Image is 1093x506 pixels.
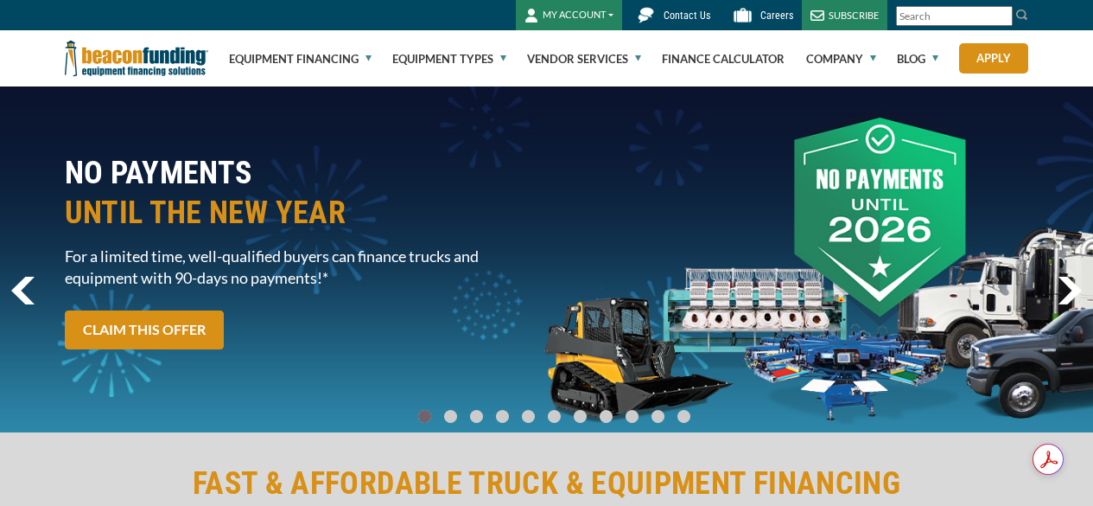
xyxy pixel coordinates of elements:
[621,409,642,424] a: Go To Slide 8
[1058,277,1082,304] a: next
[492,409,512,424] a: Go To Slide 3
[647,409,668,424] a: Go To Slide 9
[897,31,938,86] a: Blog
[896,6,1013,26] input: Search
[440,409,461,424] a: Go To Slide 1
[995,10,1008,23] a: Clear search text
[518,409,538,424] a: Go To Slide 4
[466,409,486,424] a: Go To Slide 2
[673,409,695,424] a: Go To Slide 10
[569,409,590,424] a: Go To Slide 6
[1015,8,1029,22] img: Search
[760,10,793,22] span: Careers
[664,10,710,22] span: Contact Us
[959,43,1028,74] a: Apply
[543,409,564,424] a: Go To Slide 5
[806,31,876,86] a: Company
[662,31,785,86] a: Finance Calculator
[1058,277,1082,304] img: Right Navigator
[229,31,372,86] a: Equipment Financing
[414,409,435,424] a: Go To Slide 0
[65,153,537,233] h2: NO PAYMENTS
[65,311,224,349] a: CLAIM THIS OFFER
[65,193,537,233] span: UNTIL THE NEW YEAR
[595,409,616,424] a: Go To Slide 7
[11,277,35,304] a: previous
[65,464,1029,503] h2: FAST & AFFORDABLE TRUCK & EQUIPMENT FINANCING
[65,30,208,86] img: Beacon Funding Corporation logo
[392,31,506,86] a: Equipment Types
[11,277,35,304] img: Left Navigator
[65,246,537,289] span: For a limited time, well-qualified buyers can finance trucks and equipment with 90-days no paymen...
[527,31,641,86] a: Vendor Services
